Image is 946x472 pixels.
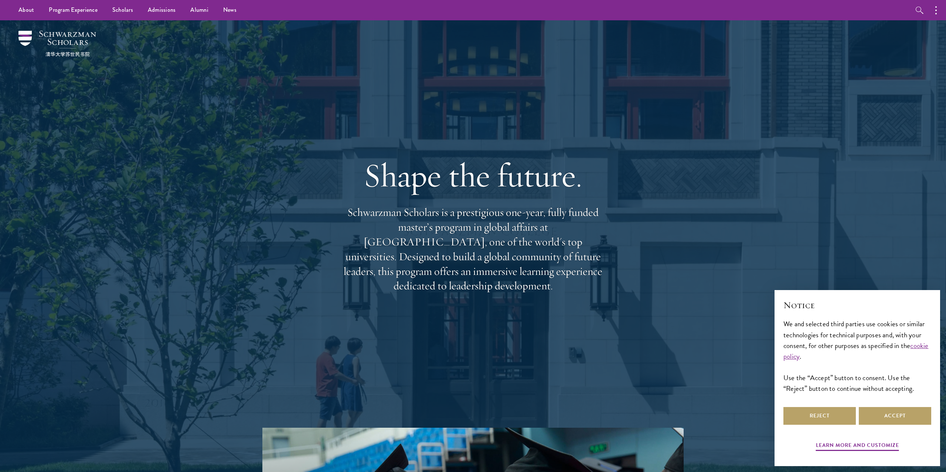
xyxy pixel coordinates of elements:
[340,155,606,196] h1: Shape the future.
[783,340,929,362] a: cookie policy
[783,299,931,311] h2: Notice
[816,441,899,452] button: Learn more and customize
[340,205,606,293] p: Schwarzman Scholars is a prestigious one-year, fully funded master’s program in global affairs at...
[18,31,96,56] img: Schwarzman Scholars
[783,318,931,393] div: We and selected third parties use cookies or similar technologies for technical purposes and, wit...
[859,407,931,425] button: Accept
[783,407,856,425] button: Reject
